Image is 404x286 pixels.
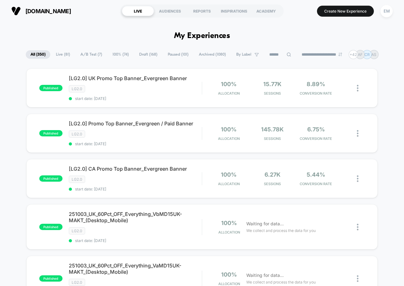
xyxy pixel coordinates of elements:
div: REPORTS [186,6,218,16]
img: close [357,175,358,182]
span: 6.75% [307,126,325,133]
img: close [357,275,358,282]
span: Paused ( 101 ) [163,50,193,59]
img: close [357,130,358,137]
p: CR [364,52,370,57]
span: 100% [221,81,237,87]
span: 251003_UK_60Pct_OFF_Everything_VaMD15UK-MAKT_(Desktop_Mobile) [69,262,202,275]
span: 100% [221,171,237,178]
button: EM [379,5,395,18]
img: end [338,52,342,56]
div: EM [380,5,393,17]
span: Sessions [252,182,293,186]
span: We collect and process the data for you [246,279,316,285]
span: published [39,130,63,136]
span: 100% [221,220,237,226]
span: 6.27k [265,171,281,178]
span: published [39,175,63,182]
p: AS [371,52,376,57]
span: Sessions [252,136,293,141]
span: 8.89% [307,81,325,87]
div: ACADEMY [250,6,282,16]
span: CONVERSION RATE [296,182,336,186]
span: published [39,85,63,91]
span: All ( 350 ) [26,50,50,59]
span: 100% ( 74 ) [108,50,134,59]
span: Draft ( 168 ) [134,50,162,59]
span: Allocation [218,282,240,286]
div: + 42 [349,50,358,59]
img: close [357,224,358,230]
button: Create New Experience [317,6,374,17]
span: Allocation [218,91,240,96]
span: LG2.0 [69,176,85,183]
h1: My Experiences [174,31,230,41]
span: Allocation [218,230,240,234]
span: published [39,224,63,230]
span: [LG2.0] CA Promo Top Banner_Evergreen Banner [69,166,202,172]
img: Visually logo [11,6,21,16]
div: INSPIRATIONS [218,6,250,16]
span: LG2.0 [69,279,85,286]
span: Live ( 81 ) [51,50,75,59]
span: Allocation [218,182,240,186]
span: A/B Test ( 7 ) [76,50,107,59]
span: Archived ( 1080 ) [194,50,231,59]
span: Waiting for data... [246,272,284,279]
span: 145.78k [261,126,284,133]
span: We collect and process the data for you [246,228,316,234]
span: Waiting for data... [246,220,284,227]
span: start date: [DATE] [69,141,202,146]
span: start date: [DATE] [69,187,202,191]
span: 100% [221,271,237,278]
span: [DOMAIN_NAME] [25,8,71,14]
span: published [39,275,63,282]
p: AF [358,52,363,57]
span: LG2.0 [69,130,85,138]
span: 100% [221,126,237,133]
span: [LG2.0] UK Promo Top Banner_Evergreen Banner [69,75,202,81]
span: By Label [236,52,251,57]
span: 15.77k [263,81,281,87]
span: start date: [DATE] [69,238,202,243]
div: AUDIENCES [154,6,186,16]
span: Sessions [252,91,293,96]
span: 251003_UK_60Pct_OFF_Everything_VbMD15UK-MAKT_(Desktop_Mobile) [69,211,202,223]
span: LG2.0 [69,227,85,234]
button: [DOMAIN_NAME] [9,6,73,16]
span: start date: [DATE] [69,96,202,101]
img: close [357,85,358,91]
span: Allocation [218,136,240,141]
span: 5.44% [307,171,325,178]
span: LG2.0 [69,85,85,92]
span: [LG2.0] Promo Top Banner_Evergreen / Paid Banner [69,120,202,127]
div: LIVE [122,6,154,16]
span: CONVERSION RATE [296,136,336,141]
span: CONVERSION RATE [296,91,336,96]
